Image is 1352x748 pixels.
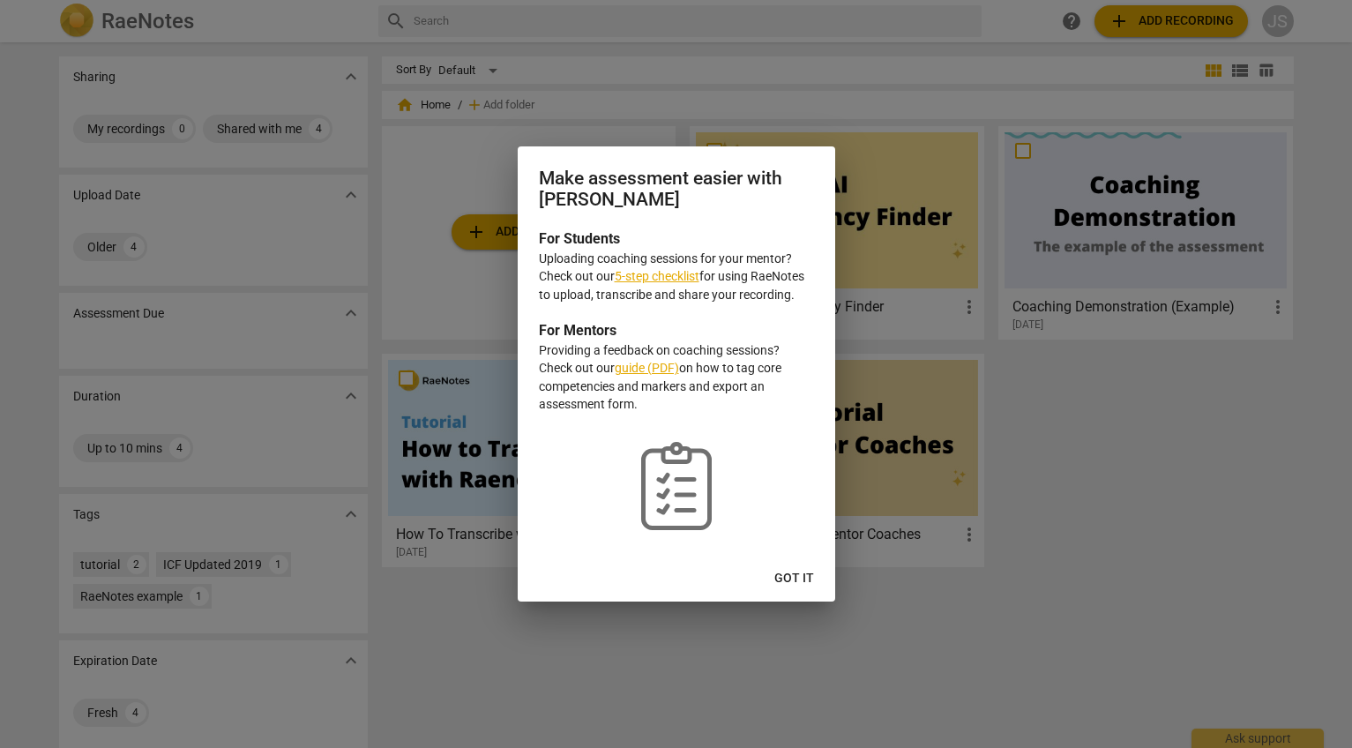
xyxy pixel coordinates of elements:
[539,250,814,304] p: Uploading coaching sessions for your mentor? Check out our for using RaeNotes to upload, transcri...
[760,563,828,595] button: Got it
[774,570,814,587] span: Got it
[615,361,679,375] a: guide (PDF)
[539,322,616,339] b: For Mentors
[539,230,620,247] b: For Students
[615,269,699,283] a: 5-step checklist
[539,341,814,414] p: Providing a feedback on coaching sessions? Check out our on how to tag core competencies and mark...
[539,168,814,211] h2: Make assessment easier with [PERSON_NAME]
